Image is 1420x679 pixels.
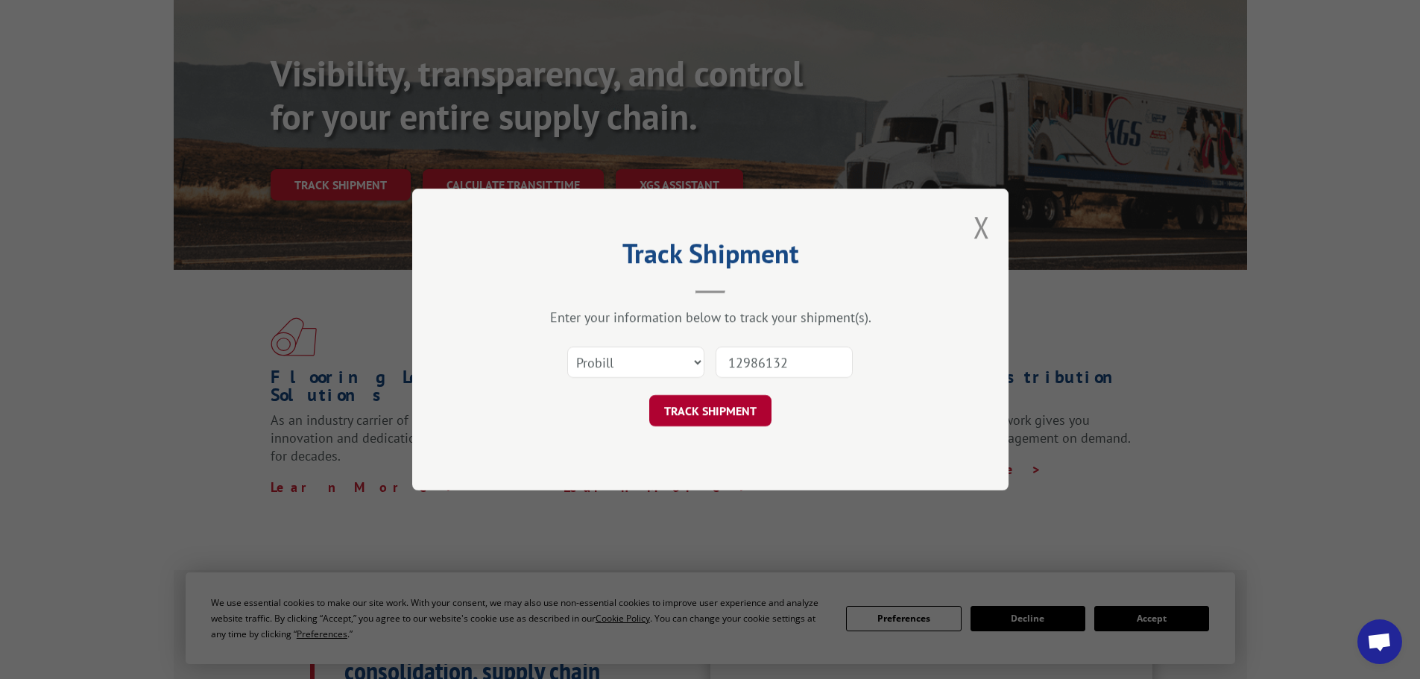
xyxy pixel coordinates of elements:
[1357,619,1402,664] div: Open chat
[649,395,771,426] button: TRACK SHIPMENT
[487,309,934,326] div: Enter your information below to track your shipment(s).
[974,207,990,247] button: Close modal
[716,347,853,378] input: Number(s)
[487,243,934,271] h2: Track Shipment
